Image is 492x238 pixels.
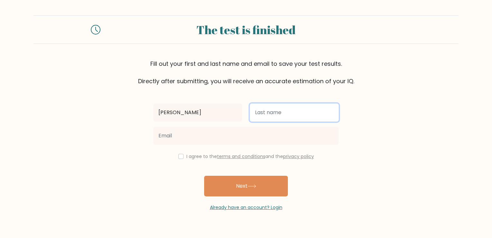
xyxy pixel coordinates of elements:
button: Next [204,176,288,196]
div: The test is finished [108,21,384,38]
a: terms and conditions [217,153,265,160]
label: I agree to the and the [186,153,314,160]
a: privacy policy [283,153,314,160]
input: Email [153,127,339,145]
input: Last name [250,104,339,122]
a: Already have an account? Login [210,204,282,211]
div: Fill out your first and last name and email to save your test results. Directly after submitting,... [33,59,459,85]
input: First name [153,104,242,122]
